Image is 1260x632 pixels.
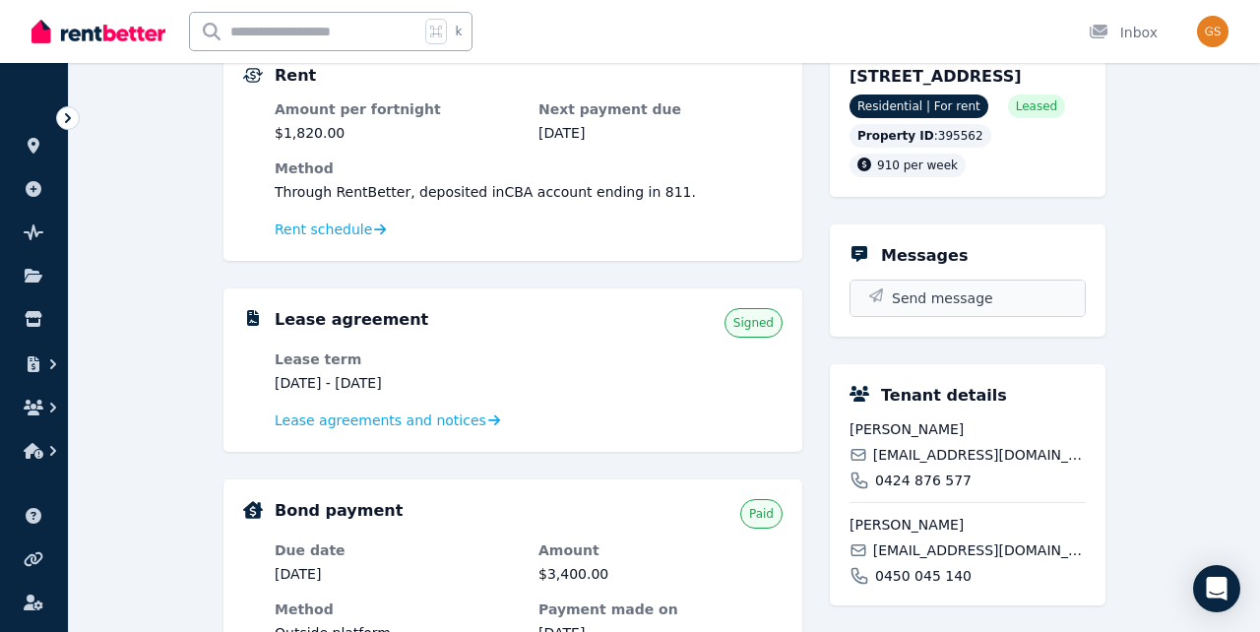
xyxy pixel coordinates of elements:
h5: Rent [275,64,316,88]
h5: Lease agreement [275,308,428,332]
dt: Due date [275,540,519,560]
dd: $1,820.00 [275,123,519,143]
dt: Payment made on [538,600,783,619]
dt: Method [275,158,783,178]
dt: Lease term [275,349,519,369]
img: RentBetter [31,17,165,46]
a: Rent schedule [275,220,387,239]
span: 0450 045 140 [875,566,972,586]
div: Open Intercom Messenger [1193,565,1240,612]
dt: Amount per fortnight [275,99,519,119]
dd: $3,400.00 [538,564,783,584]
dd: [DATE] [275,564,519,584]
span: Signed [733,315,774,331]
span: [EMAIL_ADDRESS][DOMAIN_NAME] [873,445,1086,465]
dt: Method [275,600,519,619]
span: Rent schedule [275,220,372,239]
span: Leased [1016,98,1057,114]
span: Through RentBetter , deposited in CBA account ending in 811 . [275,184,696,200]
dt: Amount [538,540,783,560]
span: 910 per week [877,158,958,172]
span: [STREET_ADDRESS] [850,67,1022,86]
span: Residential | For rent [850,95,988,118]
dt: Next payment due [538,99,783,119]
dd: [DATE] - [DATE] [275,373,519,393]
a: Lease agreements and notices [275,411,500,430]
img: Gurjeet Singh [1197,16,1228,47]
span: [EMAIL_ADDRESS][DOMAIN_NAME] [873,540,1086,560]
span: [PERSON_NAME] [850,419,1086,439]
span: k [455,24,462,39]
h5: Messages [881,244,968,268]
span: 0424 876 577 [875,471,972,490]
dd: [DATE] [538,123,783,143]
div: : 395562 [850,124,991,148]
div: Inbox [1089,23,1158,42]
h5: Bond payment [275,499,403,523]
button: Send message [850,281,1085,316]
h5: Tenant details [881,384,1007,408]
span: Property ID [857,128,934,144]
img: Bond Details [243,501,263,519]
span: Paid [749,506,774,522]
img: Rental Payments [243,68,263,83]
span: Send message [892,288,993,308]
span: Lease agreements and notices [275,411,486,430]
span: [PERSON_NAME] [850,515,1086,535]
